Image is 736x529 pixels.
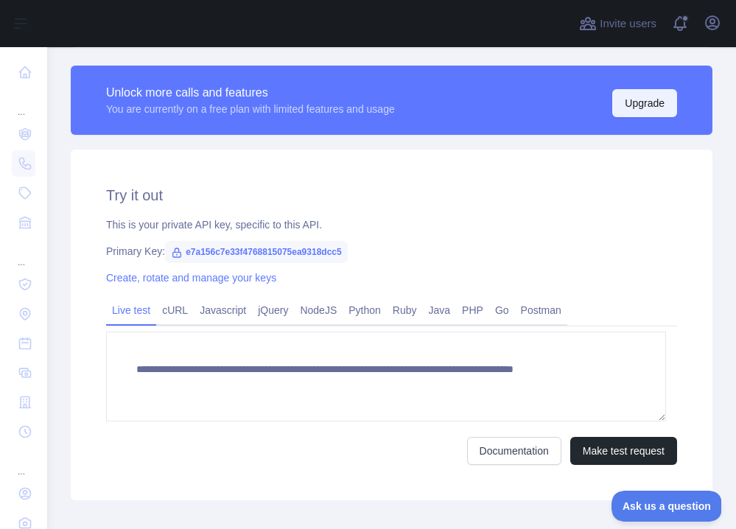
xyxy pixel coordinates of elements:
[12,239,35,268] div: ...
[106,217,677,232] div: This is your private API key, specific to this API.
[106,102,395,116] div: You are currently on a free plan with limited features and usage
[343,298,387,322] a: Python
[489,298,515,322] a: Go
[12,448,35,477] div: ...
[294,298,343,322] a: NodeJS
[156,298,194,322] a: cURL
[12,88,35,118] div: ...
[576,12,659,35] button: Invite users
[252,298,294,322] a: jQuery
[612,89,677,117] button: Upgrade
[165,241,348,263] span: e7a156c7e33f4768815075ea9318dcc5
[600,15,656,32] span: Invite users
[106,298,156,322] a: Live test
[423,298,457,322] a: Java
[106,272,276,284] a: Create, rotate and manage your keys
[515,298,567,322] a: Postman
[467,437,561,465] a: Documentation
[387,298,423,322] a: Ruby
[611,491,721,522] iframe: Toggle Customer Support
[106,244,677,259] div: Primary Key:
[456,298,489,322] a: PHP
[194,298,252,322] a: Javascript
[106,185,677,206] h2: Try it out
[570,437,677,465] button: Make test request
[106,84,395,102] div: Unlock more calls and features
